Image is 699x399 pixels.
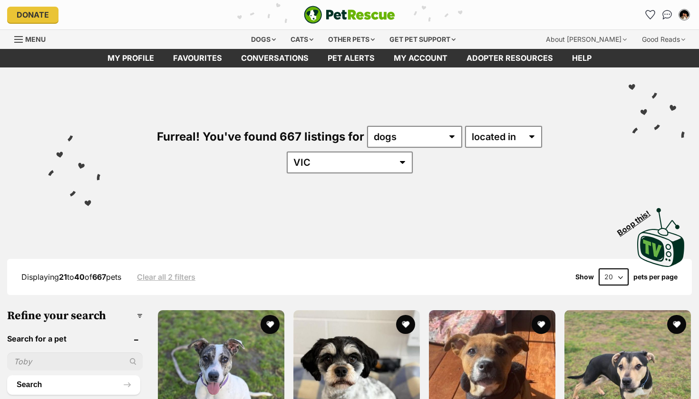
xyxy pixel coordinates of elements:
[662,10,672,19] img: chat-41dd97257d64d25036548639549fe6c8038ab92f7586957e7f3b1b290dea8141.svg
[25,35,46,43] span: Menu
[284,30,320,49] div: Cats
[457,49,563,67] a: Adopter resources
[304,6,395,24] img: logo-e224e6f780fb5917bec1dbf3a21bbac754714ae5b6737aabdf751b685950b380.svg
[74,272,85,282] strong: 40
[642,7,692,22] ul: Account quick links
[7,334,143,343] header: Search for a pet
[59,272,67,282] strong: 21
[7,375,140,394] button: Search
[318,49,384,67] a: Pet alerts
[642,7,658,22] a: Favourites
[616,203,660,237] span: Boop this!
[575,273,594,281] span: Show
[92,272,106,282] strong: 667
[304,6,395,24] a: PetRescue
[383,30,462,49] div: Get pet support
[637,199,685,269] a: Boop this!
[232,49,318,67] a: conversations
[164,49,232,67] a: Favourites
[384,49,457,67] a: My account
[98,49,164,67] a: My profile
[7,309,143,323] h3: Refine your search
[261,315,280,334] button: favourite
[7,7,58,23] a: Donate
[660,7,675,22] a: Conversations
[137,273,195,281] a: Clear all 2 filters
[7,352,143,370] input: Toby
[21,272,121,282] span: Displaying to of pets
[637,208,685,267] img: PetRescue TV logo
[563,49,601,67] a: Help
[680,10,689,19] img: Clare Duyker profile pic
[157,130,364,143] span: Furreal! You've found 667 listings for
[396,315,415,334] button: favourite
[677,7,692,22] button: My account
[635,30,692,49] div: Good Reads
[633,273,678,281] label: pets per page
[532,315,551,334] button: favourite
[244,30,282,49] div: Dogs
[321,30,381,49] div: Other pets
[539,30,633,49] div: About [PERSON_NAME]
[14,30,52,47] a: Menu
[667,315,686,334] button: favourite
